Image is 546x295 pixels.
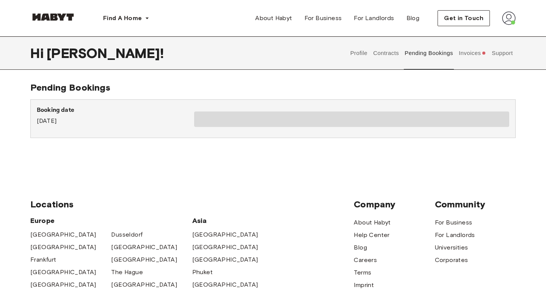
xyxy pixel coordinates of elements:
[30,216,192,225] span: Europe
[354,281,374,290] a: Imprint
[192,230,258,239] a: [GEOGRAPHIC_DATA]
[458,36,487,70] button: Invoices
[30,82,110,93] span: Pending Bookings
[435,231,475,240] a: For Landlords
[30,255,56,264] a: Frankfurt
[30,243,96,252] a: [GEOGRAPHIC_DATA]
[30,199,354,210] span: Locations
[438,10,490,26] button: Get in Touch
[255,14,292,23] span: About Habyt
[354,218,391,227] a: About Habyt
[491,36,514,70] button: Support
[97,11,155,26] button: Find A Home
[249,11,298,26] a: About Habyt
[30,13,76,21] img: Habyt
[354,243,367,252] a: Blog
[192,216,273,225] span: Asia
[354,268,371,277] a: Terms
[435,199,516,210] span: Community
[111,230,143,239] a: Dusseldorf
[103,14,142,23] span: Find A Home
[349,36,369,70] button: Profile
[406,14,420,23] span: Blog
[354,199,435,210] span: Company
[192,280,258,289] a: [GEOGRAPHIC_DATA]
[30,230,96,239] a: [GEOGRAPHIC_DATA]
[444,14,483,23] span: Get in Touch
[111,280,177,289] a: [GEOGRAPHIC_DATA]
[404,36,454,70] button: Pending Bookings
[37,106,194,115] p: Booking date
[111,268,143,277] a: The Hague
[372,36,400,70] button: Contracts
[435,256,468,265] a: Corporates
[354,14,394,23] span: For Landlords
[111,243,177,252] a: [GEOGRAPHIC_DATA]
[354,256,377,265] a: Careers
[192,243,258,252] a: [GEOGRAPHIC_DATA]
[47,45,164,61] span: [PERSON_NAME] !
[348,11,400,26] a: For Landlords
[192,255,258,264] a: [GEOGRAPHIC_DATA]
[111,255,177,264] a: [GEOGRAPHIC_DATA]
[30,280,96,289] a: [GEOGRAPHIC_DATA]
[304,14,342,23] span: For Business
[37,106,194,126] div: [DATE]
[192,268,213,277] a: Phuket
[347,36,516,70] div: user profile tabs
[435,218,472,227] a: For Business
[298,11,348,26] a: For Business
[354,231,389,240] a: Help Center
[502,11,516,25] img: avatar
[30,45,47,61] span: Hi
[30,268,96,277] a: [GEOGRAPHIC_DATA]
[400,11,426,26] a: Blog
[435,243,468,252] a: Universities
